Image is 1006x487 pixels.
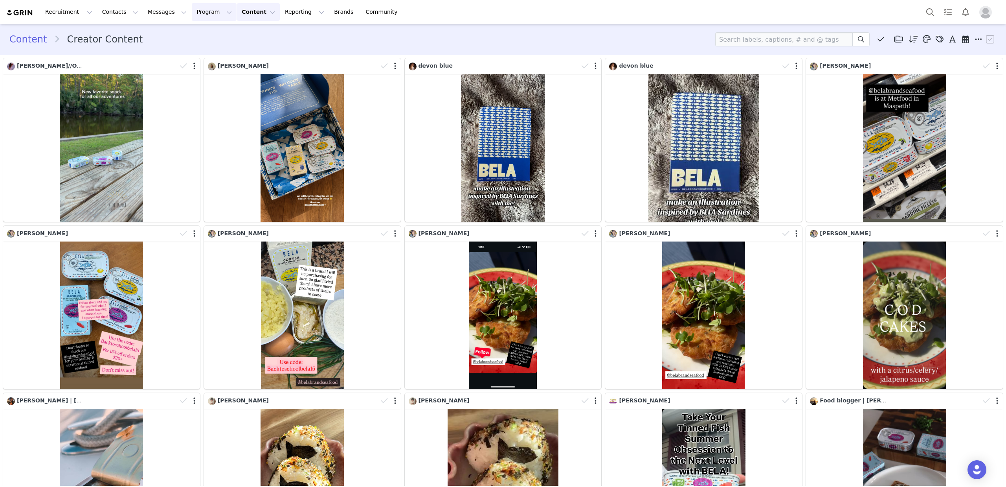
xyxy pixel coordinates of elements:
[40,3,97,21] button: Recruitment
[715,32,853,46] input: Search labels, captions, # and @ tags
[619,63,653,69] span: devon blue
[619,397,670,404] span: [PERSON_NAME]
[979,6,992,18] img: placeholder-profile.jpg
[143,3,191,21] button: Messages
[820,397,926,404] span: Food blogger | [PERSON_NAME] 🇪🇨
[609,230,617,238] img: 27ec718e-9022-4822-8d38-af91d3443e5d--s.jpg
[97,3,143,21] button: Contacts
[810,230,818,238] img: 27ec718e-9022-4822-8d38-af91d3443e5d--s.jpg
[409,397,417,405] img: 3e7db7f0-9244-4289-9aaf-6f4a1c92240c.jpg
[218,63,269,69] span: [PERSON_NAME]
[409,230,417,238] img: 27ec718e-9022-4822-8d38-af91d3443e5d--s.jpg
[208,397,216,405] img: 3e7db7f0-9244-4289-9aaf-6f4a1c92240c.jpg
[975,6,1000,18] button: Profile
[7,397,15,405] img: 43f88178-cf28-4fa1-b95b-d99d0cb7de2b.jpg
[939,3,956,21] a: Tasks
[619,230,670,236] span: [PERSON_NAME]
[419,63,453,69] span: devon blue
[17,230,68,236] span: [PERSON_NAME]
[280,3,329,21] button: Reporting
[218,397,269,404] span: [PERSON_NAME]
[17,397,222,404] span: [PERSON_NAME] | [GEOGRAPHIC_DATA] [US_STATE] | food & travel
[218,230,269,236] span: [PERSON_NAME]
[17,63,125,69] span: [PERSON_NAME]//Outdoorsy Travel
[329,3,360,21] a: Brands
[9,32,54,46] a: Content
[609,63,617,70] img: de7d449a-f1f1-435d-824f-b75eb785ec4e.jpg
[810,397,818,405] img: 35e0678c-63cf-405a-a2bf-0429971d7612--s.jpg
[922,3,939,21] button: Search
[967,460,986,479] div: Open Intercom Messenger
[7,230,15,238] img: 27ec718e-9022-4822-8d38-af91d3443e5d--s.jpg
[957,3,974,21] button: Notifications
[409,63,417,70] img: de7d449a-f1f1-435d-824f-b75eb785ec4e.jpg
[192,3,237,21] button: Program
[208,63,216,70] img: 704dd2c8-6e3d-4537-bb69-9fdc2b1581c4.jpg
[609,397,617,405] img: 72843cdd-aabf-497d-9545-88e3cca57291.jpg
[419,397,470,404] span: [PERSON_NAME]
[820,230,871,236] span: [PERSON_NAME]
[237,3,280,21] button: Content
[7,63,15,70] img: 0a3dd22a-05df-4e24-ad30-9ae70c6d0575.jpg
[810,63,818,70] img: 27ec718e-9022-4822-8d38-af91d3443e5d--s.jpg
[361,3,406,21] a: Community
[208,230,216,238] img: 27ec718e-9022-4822-8d38-af91d3443e5d--s.jpg
[419,230,470,236] span: [PERSON_NAME]
[820,63,871,69] span: [PERSON_NAME]
[6,9,34,17] img: grin logo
